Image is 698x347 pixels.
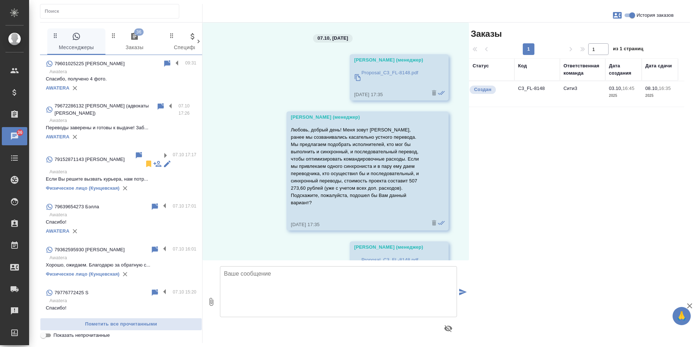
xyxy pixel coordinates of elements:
div: Код [518,62,527,70]
p: Awatera [49,117,196,124]
a: AWATERA [46,85,69,91]
p: Если Вы решите вызвать курьера, нам потр... [46,176,196,183]
button: Удалить привязку [120,269,131,280]
p: 08.10, [645,86,659,91]
p: 2025 [645,92,674,99]
svg: Зажми и перетащи, чтобы поменять порядок вкладок [168,32,175,39]
div: Дата создания [609,62,638,77]
a: Физическое лицо (Кунцевская) [46,185,120,191]
button: Удалить привязку [69,83,80,94]
div: 79672286132 [PERSON_NAME] (адвокаты [PERSON_NAME])07.10 17:26AwateraПереводы заверены и готовы к ... [40,98,202,147]
p: Любовь, добрый день! Меня зовут [PERSON_NAME], ранее мы созванивались касательно устного перевода... [291,126,423,206]
p: 07.10 16:01 [173,245,196,253]
div: 79362595930 [PERSON_NAME]07.10 16:01AwateraХорошо, ожидаем. Благодарю за обратную с...Физическое ... [40,241,202,284]
p: Создан [474,86,492,93]
p: 2025 [609,92,638,99]
div: 79639654273 Бэлла07.10 17:01AwateraСпасибо!AWATERA [40,198,202,241]
p: 07.10, [DATE] [317,35,348,42]
p: Спасибо, получено 4 фото. [46,75,196,83]
p: 07.10 17:26 [178,102,196,117]
td: Сити3 [560,81,605,107]
a: Proposal_C3_FL-8148.pdf [354,255,423,275]
button: Удалить привязку [120,183,131,194]
span: Заказы [469,28,502,40]
p: Awatera [49,68,196,75]
p: Awatera [49,297,196,304]
div: 79776772425 S07.10 15:20AwateraСпасибо! [40,284,202,316]
div: 79152871143 [PERSON_NAME]07.10 17:17AwateraЕсли Вы решите вызвать курьера, нам потр...Физическое ... [40,147,202,198]
div: Выставляется автоматически при создании заказа [469,85,511,95]
span: 36 [134,28,144,36]
div: Ответственная команда [563,62,602,77]
p: Awatera [49,168,196,176]
span: 36 [13,129,27,136]
div: [DATE] 17:35 [354,91,423,98]
div: 79601025225 [PERSON_NAME]09:31AwateraСпасибо, получено 4 фото.AWATERA [40,55,202,98]
div: Подписать на чат другого [153,159,162,168]
div: Пометить непрочитанным [151,202,159,211]
button: Заявки [609,7,626,24]
td: C3_FL-8148 [514,81,560,107]
p: 79672286132 [PERSON_NAME] (адвокаты [PERSON_NAME]) [55,102,156,117]
button: Удалить привязку [69,131,80,142]
div: [PERSON_NAME] (менеджер) [354,56,423,64]
a: Proposal_C3_FL-8148.pdf [354,67,423,87]
p: 79362595930 [PERSON_NAME] [55,246,125,253]
svg: Зажми и перетащи, чтобы поменять порядок вкладок [110,32,117,39]
input: Поиск [45,6,179,16]
div: Пометить непрочитанным [151,288,159,297]
button: 🙏 [673,307,691,325]
span: Мессенджеры [52,32,101,52]
svg: Зажми и перетащи, чтобы поменять порядок вкладок [52,32,59,39]
a: Физическое лицо (Кунцевская) [46,271,120,277]
p: 16:45 [622,86,634,91]
p: Proposal_C3_FL-8148.pdf [361,256,418,264]
p: Хорошо, ожидаем. Благодарю за обратную с... [46,261,196,269]
span: Показать непрочитанные [53,332,110,339]
button: Пометить все прочитанными [40,318,202,331]
p: 16:35 [659,86,671,91]
p: Proposal_C3_FL-8148.pdf [361,69,418,76]
p: 79601025225 [PERSON_NAME] [55,60,125,67]
p: 79152871143 [PERSON_NAME] [55,156,125,163]
p: 07.10 15:20 [173,288,196,296]
div: [DATE] 17:35 [291,221,423,228]
p: Awatera [49,254,196,261]
span: 🙏 [675,308,688,324]
p: 03.10, [609,86,622,91]
p: 79776772425 S [55,289,88,296]
p: Спасибо! [46,218,196,226]
p: 79639654273 Бэлла [55,203,99,210]
span: из 1 страниц [613,44,643,55]
div: [PERSON_NAME] (менеджер) [354,244,423,251]
p: 09:31 [185,59,196,67]
p: Awatera [49,211,196,218]
span: Спецификации [168,32,217,52]
span: Пометить все прочитанными [44,320,198,328]
a: AWATERA [46,134,69,139]
a: AWATERA [46,228,69,234]
div: [PERSON_NAME] (менеджер) [291,114,423,121]
p: Спасибо! [46,304,196,312]
div: Дата сдачи [645,62,672,70]
a: 36 [2,127,27,145]
p: Переводы заверены и готовы к выдаче! Заб... [46,124,196,131]
p: 07.10 17:17 [173,151,196,158]
div: Пометить непрочитанным [163,59,172,68]
div: Статус [473,62,489,70]
div: Пометить непрочитанным [151,245,159,254]
p: 07.10 17:01 [173,202,196,210]
span: История заказов [637,12,674,19]
span: Заказы [110,32,159,52]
